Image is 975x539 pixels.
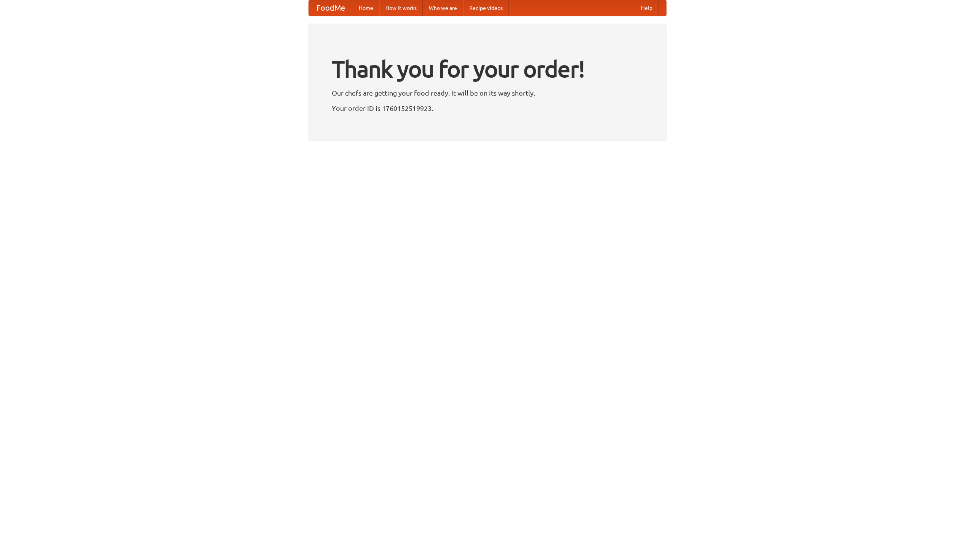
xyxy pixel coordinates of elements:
a: How it works [379,0,423,16]
a: Recipe videos [463,0,509,16]
a: FoodMe [309,0,353,16]
a: Help [635,0,659,16]
p: Your order ID is 1760152519923. [332,102,643,114]
a: Home [353,0,379,16]
h1: Thank you for your order! [332,51,643,87]
p: Our chefs are getting your food ready. It will be on its way shortly. [332,87,643,99]
a: Who we are [423,0,463,16]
